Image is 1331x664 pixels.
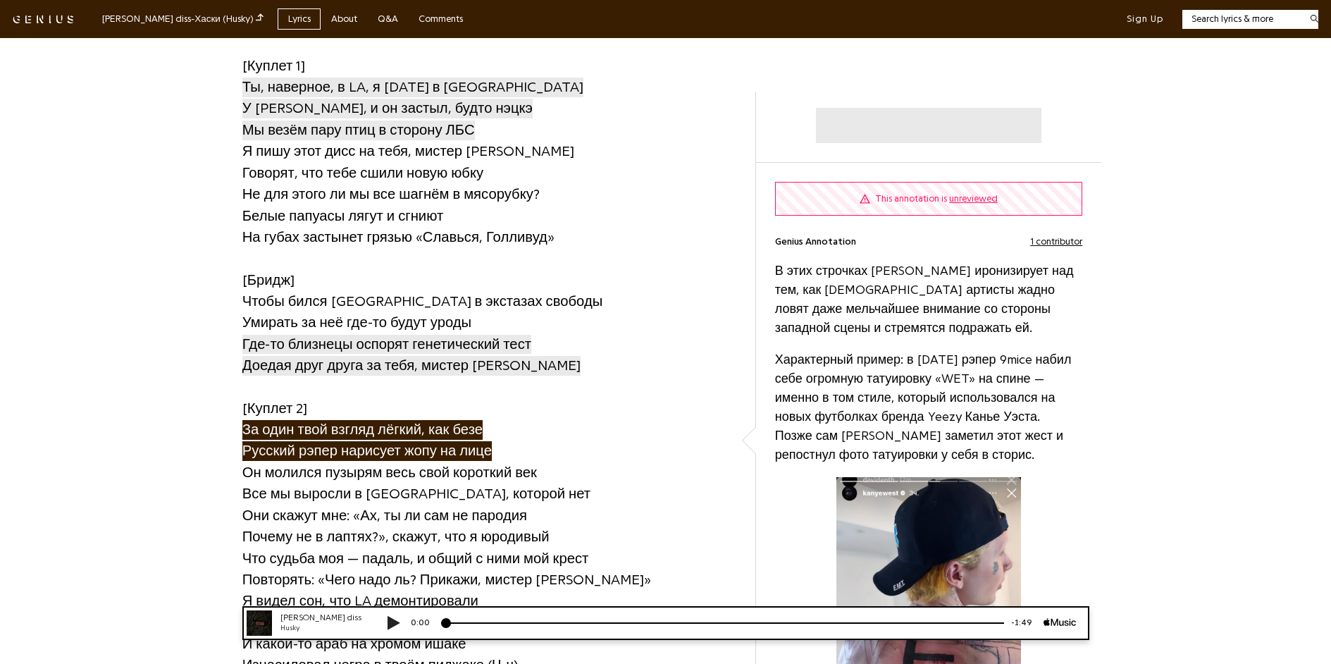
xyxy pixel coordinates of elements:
div: -1:49 [773,11,812,23]
a: Lyrics [278,8,321,30]
a: Comments [408,8,473,30]
img: 72x72bb.jpg [16,4,41,30]
div: This annotation is [875,192,998,206]
p: В этих строчках [PERSON_NAME] иронизирует над тем, как [DEMOGRAPHIC_DATA] артисты жадно ловят даж... [775,262,1083,338]
span: Ты, наверное, в LA, я [DATE] в [GEOGRAPHIC_DATA] У [PERSON_NAME], и он застыл, будто нэцкэ [242,78,584,118]
span: unreviewed [949,194,998,203]
a: Где-то близнецы оспорят генетический тестДоедая друг друга за тебя, мистер [PERSON_NAME] [242,333,581,377]
a: За один твой взгляд лёгкий, как безеРусский рэпер нарисует жопу на лице [242,419,492,462]
input: Search lyrics & more [1182,12,1301,26]
a: Q&A [367,8,408,30]
span: За один твой взгляд лёгкий, как безе Русский рэпер нарисует жопу на лице [242,420,492,461]
div: Husky [49,17,134,27]
button: 1 contributor [1030,235,1082,249]
span: Где-то близнецы оспорят генетический тест Доедая друг друга за тебя, мистер [PERSON_NAME] [242,335,581,376]
a: About [321,8,367,30]
div: [PERSON_NAME] diss - Хаски (Husky) [102,11,264,27]
p: Характерный пример: в [DATE] рэпер 9mice набил себе огромную татуировку «WET» на спине — именно в... [775,350,1083,465]
a: Ты, наверное, в LA, я [DATE] в [GEOGRAPHIC_DATA]У [PERSON_NAME], и он застыл, будто нэцкэ [242,76,584,120]
span: Genius Annotation [775,235,856,249]
a: Мы везём пару птиц в сторону ЛБС [242,119,475,141]
button: Sign Up [1127,13,1163,25]
span: Мы везём пару птиц в сторону ЛБС [242,121,475,140]
div: [PERSON_NAME] diss [49,6,134,18]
